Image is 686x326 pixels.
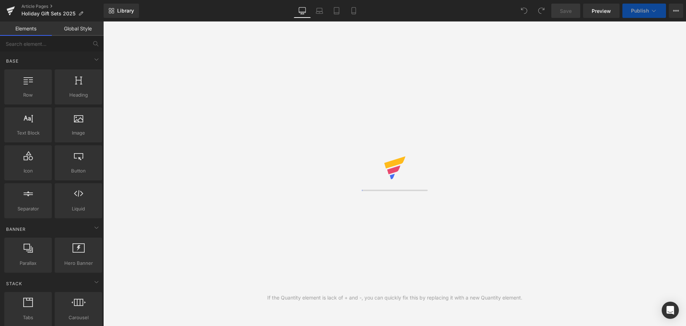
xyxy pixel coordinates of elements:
span: Row [6,91,50,99]
div: If the Quantity element is lack of + and -, you can quickly fix this by replacing it with a new Q... [267,294,522,302]
span: Save [560,7,572,15]
a: Desktop [294,4,311,18]
button: Redo [534,4,548,18]
span: Tabs [6,314,50,321]
span: Parallax [6,259,50,267]
span: Preview [592,7,611,15]
span: Holiday Gift Sets 2025 [21,11,75,16]
a: Tablet [328,4,345,18]
span: Base [5,58,19,64]
button: More [669,4,683,18]
button: Undo [517,4,531,18]
a: Global Style [52,21,104,36]
a: Article Pages [21,4,104,9]
span: Image [57,129,100,137]
span: Publish [631,8,649,14]
span: Banner [5,226,26,233]
a: New Library [104,4,139,18]
span: Separator [6,205,50,213]
div: Open Intercom Messenger [662,302,679,319]
span: Liquid [57,205,100,213]
span: Button [57,167,100,175]
a: Preview [583,4,620,18]
span: Text Block [6,129,50,137]
span: Heading [57,91,100,99]
span: Icon [6,167,50,175]
span: Carousel [57,314,100,321]
a: Laptop [311,4,328,18]
span: Stack [5,280,23,287]
a: Mobile [345,4,362,18]
span: Hero Banner [57,259,100,267]
button: Publish [622,4,666,18]
span: Library [117,8,134,14]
